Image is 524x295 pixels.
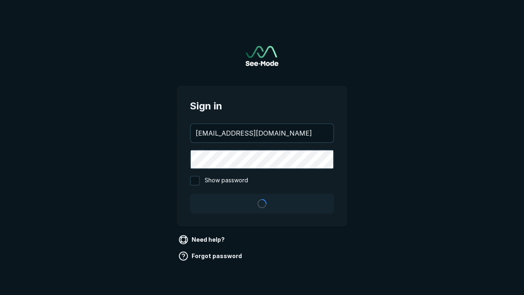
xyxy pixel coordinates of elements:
a: Go to sign in [246,46,278,66]
a: Need help? [177,233,228,246]
a: Forgot password [177,250,245,263]
img: See-Mode Logo [246,46,278,66]
input: your@email.com [191,124,333,142]
span: Show password [205,176,248,186]
span: Sign in [190,99,334,113]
